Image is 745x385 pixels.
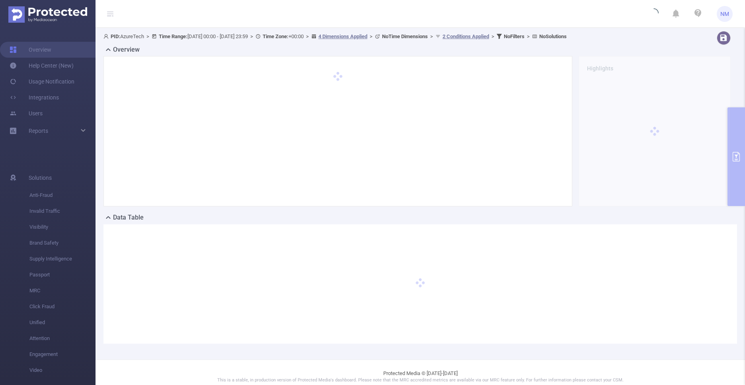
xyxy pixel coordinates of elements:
[263,33,289,39] b: Time Zone:
[29,299,96,315] span: Click Fraud
[8,6,87,23] img: Protected Media
[29,219,96,235] span: Visibility
[29,346,96,362] span: Engagement
[10,74,74,89] a: Usage Notification
[29,187,96,203] span: Anti-Fraud
[382,33,428,39] b: No Time Dimensions
[29,331,96,346] span: Attention
[29,267,96,283] span: Passport
[113,213,144,222] h2: Data Table
[29,235,96,251] span: Brand Safety
[29,123,48,139] a: Reports
[113,45,140,54] h2: Overview
[720,6,729,22] span: NM
[649,8,659,19] i: icon: loading
[103,33,567,39] span: AzureTech [DATE] 00:00 - [DATE] 23:59 +00:00
[144,33,152,39] span: >
[115,377,725,384] p: This is a stable, in production version of Protected Media's dashboard. Please note that the MRC ...
[29,251,96,267] span: Supply Intelligence
[248,33,255,39] span: >
[367,33,375,39] span: >
[103,34,111,39] i: icon: user
[29,203,96,219] span: Invalid Traffic
[10,105,43,121] a: Users
[29,170,52,186] span: Solutions
[10,89,59,105] a: Integrations
[29,362,96,378] span: Video
[304,33,311,39] span: >
[428,33,435,39] span: >
[443,33,489,39] u: 2 Conditions Applied
[29,283,96,299] span: MRC
[539,33,567,39] b: No Solutions
[29,315,96,331] span: Unified
[525,33,532,39] span: >
[10,42,51,58] a: Overview
[111,33,120,39] b: PID:
[504,33,525,39] b: No Filters
[29,128,48,134] span: Reports
[10,58,74,74] a: Help Center (New)
[489,33,497,39] span: >
[159,33,187,39] b: Time Range:
[318,33,367,39] u: 4 Dimensions Applied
